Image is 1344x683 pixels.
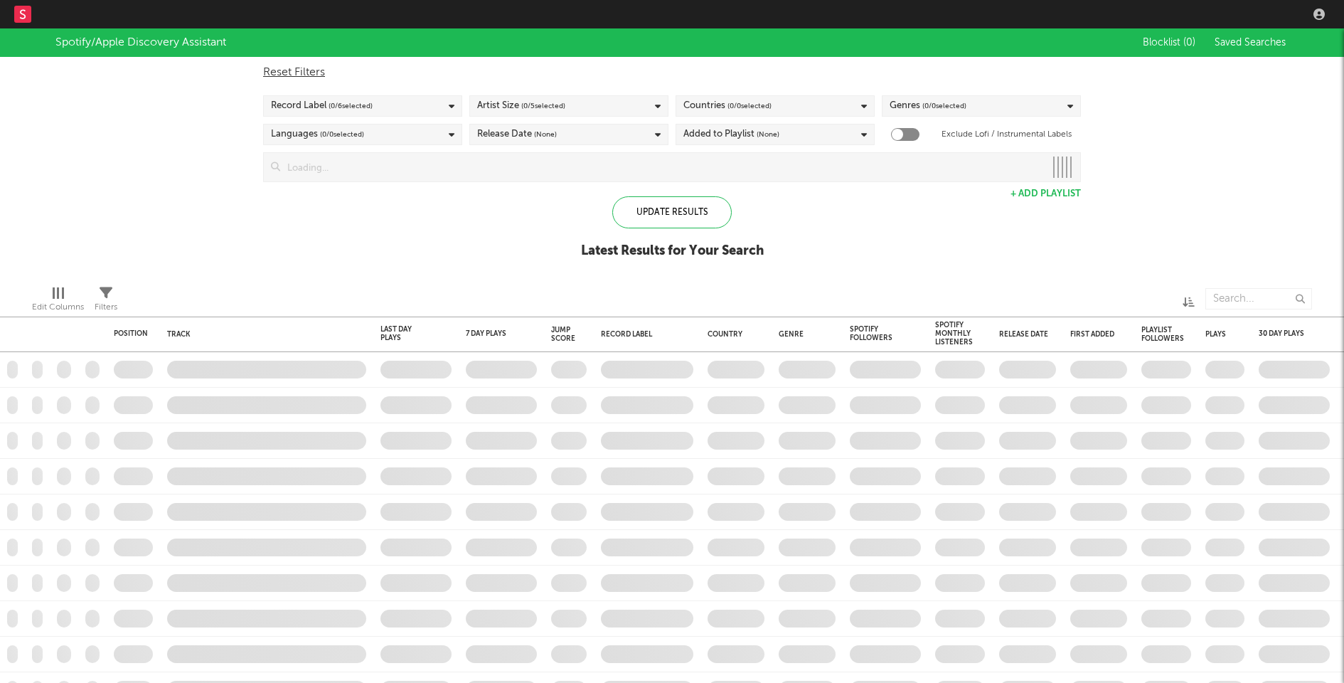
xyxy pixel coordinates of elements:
[95,281,117,322] div: Filters
[779,330,828,339] div: Genre
[1143,38,1195,48] span: Blocklist
[1210,37,1289,48] button: Saved Searches
[708,330,757,339] div: Country
[1141,326,1184,343] div: Playlist Followers
[1215,38,1289,48] span: Saved Searches
[683,97,772,115] div: Countries
[271,126,364,143] div: Languages
[1205,288,1312,309] input: Search...
[466,329,516,338] div: 7 Day Plays
[95,299,117,316] div: Filters
[890,97,966,115] div: Genres
[534,126,557,143] span: (None)
[271,97,373,115] div: Record Label
[727,97,772,115] span: ( 0 / 0 selected)
[1070,330,1120,339] div: First Added
[55,34,226,51] div: Spotify/Apple Discovery Assistant
[581,243,764,260] div: Latest Results for Your Search
[1010,189,1081,198] button: + Add Playlist
[850,325,900,342] div: Spotify Followers
[477,126,557,143] div: Release Date
[935,321,973,346] div: Spotify Monthly Listeners
[114,329,148,338] div: Position
[1259,329,1308,338] div: 30 Day Plays
[683,126,779,143] div: Added to Playlist
[942,126,1072,143] label: Exclude Lofi / Instrumental Labels
[1183,38,1195,48] span: ( 0 )
[32,281,84,322] div: Edit Columns
[521,97,565,115] span: ( 0 / 5 selected)
[280,153,1045,181] input: Loading...
[612,196,732,228] div: Update Results
[601,330,686,339] div: Record Label
[32,299,84,316] div: Edit Columns
[999,330,1049,339] div: Release Date
[551,326,575,343] div: Jump Score
[167,330,359,339] div: Track
[757,126,779,143] span: (None)
[922,97,966,115] span: ( 0 / 0 selected)
[380,325,430,342] div: Last Day Plays
[477,97,565,115] div: Artist Size
[1205,330,1226,339] div: Plays
[320,126,364,143] span: ( 0 / 0 selected)
[329,97,373,115] span: ( 0 / 6 selected)
[263,64,1081,81] div: Reset Filters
